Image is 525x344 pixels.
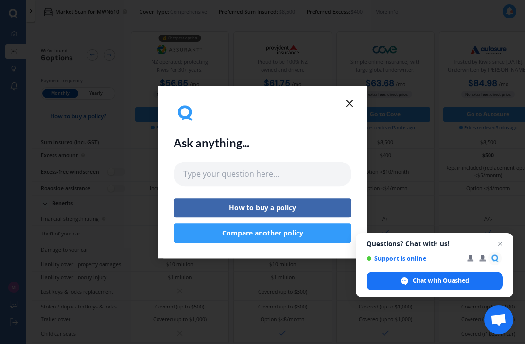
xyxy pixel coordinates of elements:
button: Compare another policy [174,223,351,243]
span: Close chat [494,238,506,250]
button: How to buy a policy [174,198,351,217]
span: Support is online [367,255,460,262]
h2: Ask anything... [174,136,249,150]
div: Open chat [484,305,513,334]
input: Type your question here... [174,162,351,186]
span: Questions? Chat with us! [367,240,503,248]
div: Chat with Quashed [367,272,503,290]
span: Chat with Quashed [413,276,469,285]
